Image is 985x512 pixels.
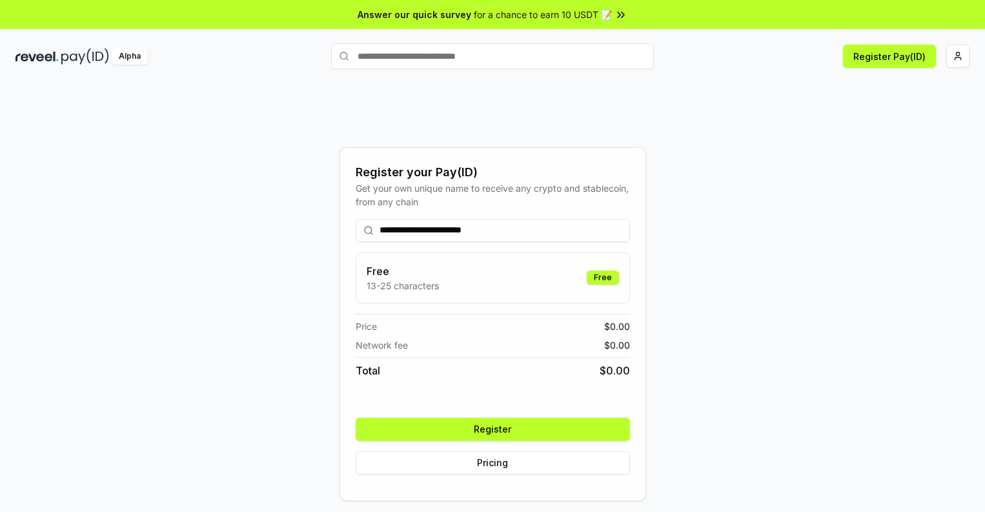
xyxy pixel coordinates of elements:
[112,48,148,65] div: Alpha
[15,48,59,65] img: reveel_dark
[356,163,630,181] div: Register your Pay(ID)
[843,45,936,68] button: Register Pay(ID)
[367,279,439,292] p: 13-25 characters
[356,418,630,441] button: Register
[604,338,630,352] span: $ 0.00
[600,363,630,378] span: $ 0.00
[61,48,109,65] img: pay_id
[356,320,377,333] span: Price
[604,320,630,333] span: $ 0.00
[356,363,380,378] span: Total
[356,451,630,475] button: Pricing
[587,271,619,285] div: Free
[474,8,612,21] span: for a chance to earn 10 USDT 📝
[356,338,408,352] span: Network fee
[358,8,471,21] span: Answer our quick survey
[356,181,630,209] div: Get your own unique name to receive any crypto and stablecoin, from any chain
[367,263,439,279] h3: Free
